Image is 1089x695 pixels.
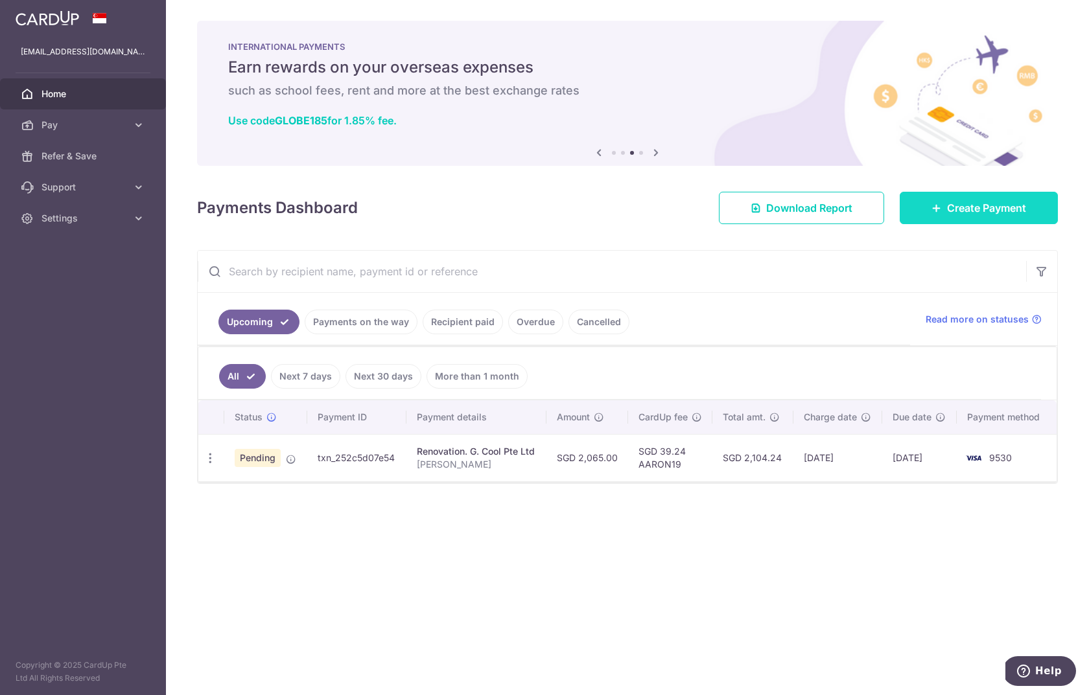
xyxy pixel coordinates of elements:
[235,411,263,424] span: Status
[197,21,1058,166] img: International Payment Banner
[508,310,563,334] a: Overdue
[228,41,1027,52] p: INTERNATIONAL PAYMENTS
[228,83,1027,98] h6: such as school fees, rent and more at the best exchange rates
[546,434,628,481] td: SGD 2,065.00
[957,400,1057,434] th: Payment method
[989,452,1012,463] span: 9530
[41,181,127,194] span: Support
[228,114,397,127] a: Use codeGLOBE185for 1.85% fee.
[228,57,1027,78] h5: Earn rewards on your overseas expenses
[345,364,421,389] a: Next 30 days
[406,400,546,434] th: Payment details
[21,45,145,58] p: [EMAIL_ADDRESS][DOMAIN_NAME]
[947,200,1026,216] span: Create Payment
[1005,656,1076,689] iframe: Opens a widget where you can find more information
[900,192,1058,224] a: Create Payment
[307,434,406,481] td: txn_252c5d07e54
[423,310,503,334] a: Recipient paid
[628,434,712,481] td: SGD 39.24 AARON19
[198,251,1026,292] input: Search by recipient name, payment id or reference
[766,200,852,216] span: Download Report
[275,114,327,127] b: GLOBE185
[271,364,340,389] a: Next 7 days
[893,411,931,424] span: Due date
[41,87,127,100] span: Home
[568,310,629,334] a: Cancelled
[926,313,1029,326] span: Read more on statuses
[926,313,1042,326] a: Read more on statuses
[16,10,79,26] img: CardUp
[557,411,590,424] span: Amount
[235,449,281,467] span: Pending
[219,364,266,389] a: All
[41,119,127,131] span: Pay
[41,212,127,225] span: Settings
[719,192,884,224] a: Download Report
[882,434,957,481] td: [DATE]
[723,411,766,424] span: Total amt.
[41,150,127,163] span: Refer & Save
[197,196,358,220] h4: Payments Dashboard
[712,434,793,481] td: SGD 2,104.24
[218,310,299,334] a: Upcoming
[804,411,857,424] span: Charge date
[307,400,406,434] th: Payment ID
[961,450,987,466] img: Bank Card
[417,445,536,458] div: Renovation. G. Cool Pte Ltd
[638,411,688,424] span: CardUp fee
[417,458,536,471] p: [PERSON_NAME]
[793,434,882,481] td: [DATE]
[305,310,417,334] a: Payments on the way
[427,364,528,389] a: More than 1 month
